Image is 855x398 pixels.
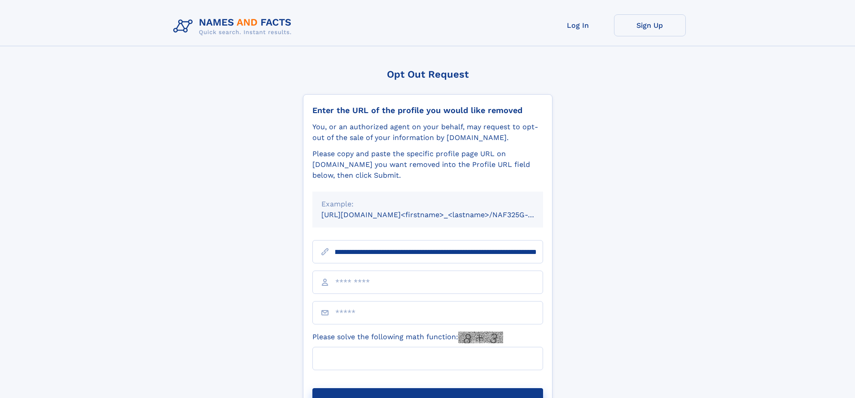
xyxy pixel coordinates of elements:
[312,122,543,143] div: You, or an authorized agent on your behalf, may request to opt-out of the sale of your informatio...
[312,149,543,181] div: Please copy and paste the specific profile page URL on [DOMAIN_NAME] you want removed into the Pr...
[312,105,543,115] div: Enter the URL of the profile you would like removed
[542,14,614,36] a: Log In
[170,14,299,39] img: Logo Names and Facts
[312,332,503,343] label: Please solve the following math function:
[321,210,560,219] small: [URL][DOMAIN_NAME]<firstname>_<lastname>/NAF325G-xxxxxxxx
[303,69,552,80] div: Opt Out Request
[614,14,686,36] a: Sign Up
[321,199,534,210] div: Example:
